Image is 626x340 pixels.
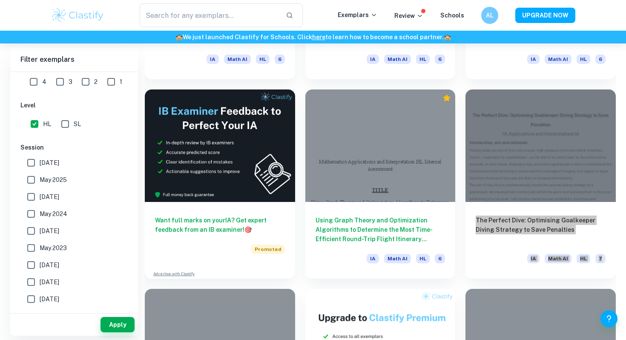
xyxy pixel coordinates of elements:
span: 6 [275,55,285,64]
span: 🏫 [444,34,451,40]
span: IA [527,254,540,263]
span: HL [43,119,51,129]
span: IA [367,254,379,263]
span: Math AI [224,55,251,64]
h6: We just launched Clastify for Schools. Click to learn how to become a school partner. [2,32,624,42]
div: Premium [442,94,451,102]
input: Search for any exemplars... [140,3,279,27]
span: 1 [120,77,122,86]
button: Help and Feedback [600,310,617,327]
span: May 2025 [40,175,67,184]
p: Exemplars [338,10,377,20]
h6: Want full marks on your IA ? Get expert feedback from an IB examiner! [155,216,285,234]
span: HL [256,55,270,64]
span: 4 [42,77,46,86]
span: IA [207,55,219,64]
span: IA [367,55,379,64]
span: 2 [94,77,98,86]
button: Apply [101,317,135,332]
span: 6 [595,55,606,64]
h6: Filter exemplars [10,48,138,72]
span: 3 [69,77,72,86]
h6: The Perfect Dive: Optimising Goalkeeper Diving Strategy to Save Penalties [476,216,606,244]
span: May 2023 [40,243,67,253]
span: 7 [595,254,606,263]
span: May 2024 [40,209,67,219]
a: Want full marks on yourIA? Get expert feedback from an IB examiner!PromotedAdvertise with Clastify [145,89,295,279]
p: Review [394,11,423,20]
span: Math AI [384,254,411,263]
a: Advertise with Clastify [153,271,195,277]
span: Promoted [251,245,285,254]
a: Schools [440,12,464,19]
span: 🎯 [244,226,252,233]
h6: AL [485,11,495,20]
img: Clastify logo [51,7,105,24]
span: [DATE] [40,192,59,202]
span: IA [527,55,540,64]
span: [DATE] [40,260,59,270]
h6: Level [20,101,128,110]
a: The Perfect Dive: Optimising Goalkeeper Diving Strategy to Save PenaltiesIAMath AIHL7 [465,89,616,279]
span: HL [416,254,430,263]
span: Math AI [545,55,571,64]
h6: Using Graph Theory and Optimization Algorithms to Determine the Most Time-Efficient Round-Trip Fl... [316,216,445,244]
span: Math AI [545,254,571,263]
a: Using Graph Theory and Optimization Algorithms to Determine the Most Time-Efficient Round-Trip Fl... [305,89,456,279]
span: [DATE] [40,158,59,167]
button: UPGRADE NOW [515,8,575,23]
img: Thumbnail [145,89,295,202]
a: here [312,34,325,40]
span: [DATE] [40,277,59,287]
span: HL [416,55,430,64]
span: HL [577,254,590,263]
span: Math AI [384,55,411,64]
span: 6 [435,55,445,64]
span: HL [577,55,590,64]
button: AL [481,7,498,24]
span: 6 [435,254,445,263]
span: [DATE] [40,294,59,304]
h6: Session [20,143,128,152]
span: 🏫 [175,34,183,40]
span: SL [74,119,81,129]
span: [DATE] [40,226,59,236]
